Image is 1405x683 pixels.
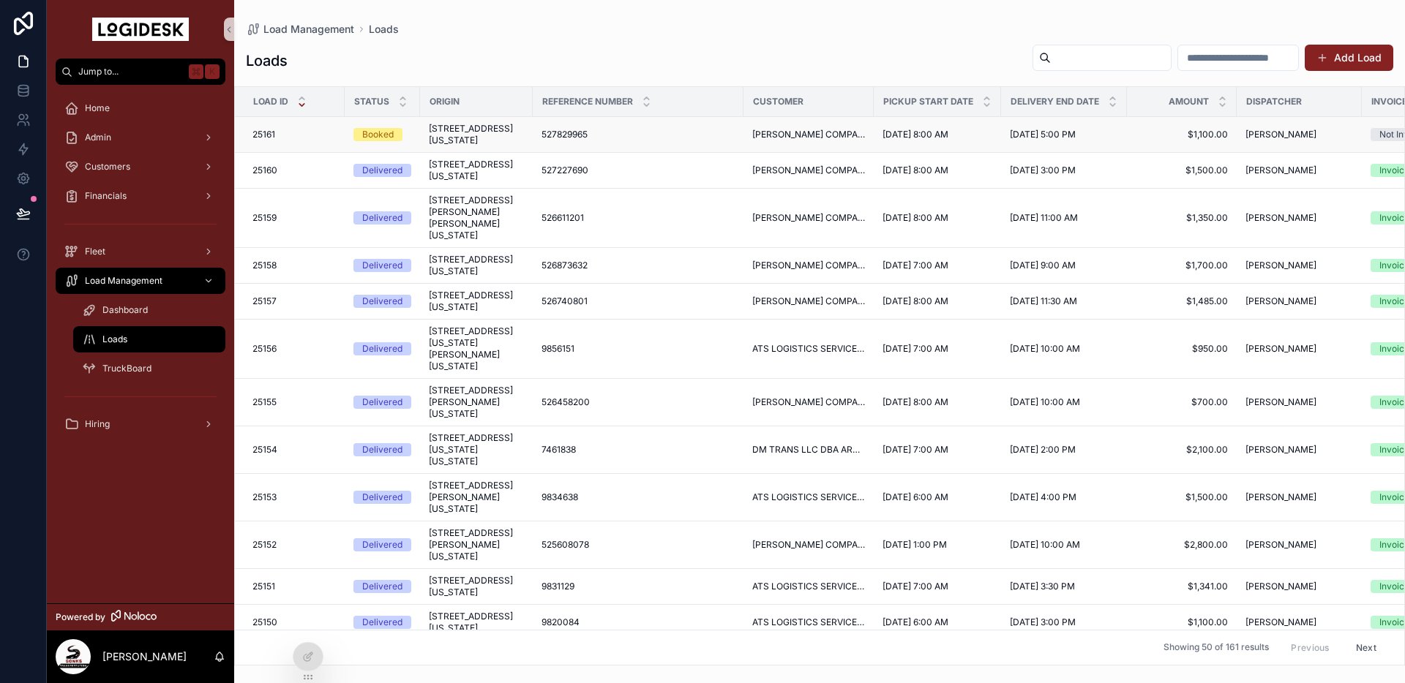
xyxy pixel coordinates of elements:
[883,343,992,355] a: [DATE] 7:00 AM
[542,581,574,592] span: 9831129
[102,363,151,374] span: TruckBoard
[1010,444,1118,456] a: [DATE] 2:00 PM
[752,343,865,355] a: ATS LOGISTICS SERVICES, INC. DBA SUREWAY TRANSPORTATION COMPANY & [PERSON_NAME] SPECIALIZED LOGIS...
[206,66,218,78] span: K
[429,159,524,182] a: [STREET_ADDRESS][US_STATE]
[542,260,588,271] span: 526873632
[362,128,394,141] div: Booked
[1136,396,1228,408] a: $700.00
[429,195,524,241] span: [STREET_ADDRESS][PERSON_NAME][PERSON_NAME][US_STATE]
[1010,129,1076,140] span: [DATE] 5:00 PM
[429,325,524,372] a: [STREET_ADDRESS][US_STATE][PERSON_NAME][US_STATE]
[429,611,524,634] span: [STREET_ADDRESS][US_STATE]
[1010,581,1118,592] a: [DATE] 3:30 PM
[1245,539,1353,551] a: [PERSON_NAME]
[252,295,336,307] a: 25157
[1136,343,1228,355] span: $950.00
[883,444,992,456] a: [DATE] 7:00 AM
[252,491,336,503] a: 25153
[1136,539,1228,551] a: $2,800.00
[542,343,735,355] a: 9856151
[752,444,865,456] a: DM TRANS LLC DBA ARRIVE LOGISTICS
[1010,260,1076,271] span: [DATE] 9:00 AM
[1305,45,1393,71] a: Add Load
[429,527,524,562] a: [STREET_ADDRESS][PERSON_NAME][US_STATE]
[353,616,411,629] a: Delivered
[1245,343,1316,355] span: [PERSON_NAME]
[883,539,992,551] a: [DATE] 1:00 PM
[252,295,277,307] span: 25157
[1010,616,1118,628] a: [DATE] 3:00 PM
[362,616,402,629] div: Delivered
[362,342,402,355] div: Delivered
[1245,260,1353,271] a: [PERSON_NAME]
[56,95,225,121] a: Home
[85,418,110,430] span: Hiring
[429,123,524,146] span: [STREET_ADDRESS][US_STATE]
[752,165,865,176] span: [PERSON_NAME] COMPANY INC.
[542,491,735,503] a: 9834638
[1245,295,1316,307] span: [PERSON_NAME]
[1010,616,1076,628] span: [DATE] 3:00 PM
[1010,129,1118,140] a: [DATE] 5:00 PM
[73,355,225,382] a: TruckBoard
[1011,96,1099,107] span: Delivery End Date
[542,539,735,551] a: 525608078
[73,326,225,352] a: Loads
[1010,343,1118,355] a: [DATE] 10:00 AM
[752,539,865,551] span: [PERSON_NAME] COMPANY INC.
[752,212,865,224] span: [PERSON_NAME] COMPANY INC.
[1245,165,1353,176] a: [PERSON_NAME]
[752,581,865,592] a: ATS LOGISTICS SERVICES, INC. DBA SUREWAY TRANSPORTATION COMPANY & [PERSON_NAME] SPECIALIZED LOGIS...
[362,538,402,551] div: Delivered
[47,603,234,630] a: Powered by
[1010,165,1076,176] span: [DATE] 3:00 PM
[542,212,735,224] a: 526611201
[883,165,992,176] a: [DATE] 8:00 AM
[1136,581,1228,592] a: $1,341.00
[883,260,948,271] span: [DATE] 7:00 AM
[1136,295,1228,307] a: $1,485.00
[353,491,411,504] a: Delivered
[542,295,735,307] a: 526740801
[1245,396,1316,408] span: [PERSON_NAME]
[429,480,524,515] span: [STREET_ADDRESS][PERSON_NAME][US_STATE]
[752,491,865,503] span: ATS LOGISTICS SERVICES, INC. DBA SUREWAY TRANSPORTATION COMPANY & [PERSON_NAME] SPECIALIZED LOGIS...
[883,616,992,628] a: [DATE] 6:00 AM
[252,129,275,140] span: 25161
[1010,212,1118,224] a: [DATE] 11:00 AM
[253,96,288,107] span: Load ID
[542,444,735,456] a: 7461838
[1346,636,1387,659] button: Next
[542,295,588,307] span: 526740801
[362,211,402,224] div: Delivered
[1136,260,1228,271] a: $1,700.00
[1245,343,1353,355] a: [PERSON_NAME]
[429,385,524,420] a: [STREET_ADDRESS][PERSON_NAME][US_STATE]
[1245,165,1316,176] span: [PERSON_NAME]
[1245,129,1353,140] a: [PERSON_NAME]
[252,165,277,176] span: 25160
[1245,129,1316,140] span: [PERSON_NAME]
[56,411,225,437] a: Hiring
[1010,295,1118,307] a: [DATE] 11:30 AM
[542,491,578,503] span: 9834638
[85,246,105,257] span: Fleet
[1136,212,1228,224] a: $1,350.00
[263,22,354,37] span: Load Management
[1010,491,1076,503] span: [DATE] 4:00 PM
[1136,616,1228,628] a: $1,100.00
[883,444,948,456] span: [DATE] 7:00 AM
[246,22,354,37] a: Load Management
[252,616,277,628] span: 25150
[369,22,399,37] a: Loads
[353,259,411,272] a: Delivered
[362,295,402,308] div: Delivered
[85,102,110,114] span: Home
[252,343,277,355] span: 25156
